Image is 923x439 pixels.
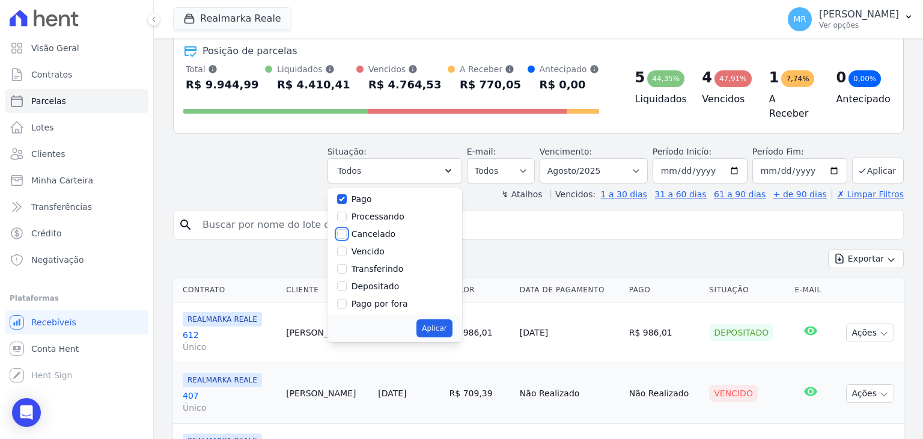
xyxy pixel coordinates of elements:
button: Aplicar [416,319,452,337]
label: Processando [352,212,404,221]
th: Valor [445,278,515,302]
div: Liquidados [277,63,350,75]
a: Clientes [5,142,148,166]
div: 0 [836,68,846,87]
th: Pago [624,278,705,302]
button: MR [PERSON_NAME] Ver opções [778,2,923,36]
span: Único [183,341,276,353]
span: Minha Carteira [31,174,93,186]
span: Negativação [31,254,84,266]
a: 407Único [183,390,276,414]
a: Lotes [5,115,148,140]
h4: Antecipado [836,92,884,106]
label: Situação: [327,147,367,156]
h4: Vencidos [702,92,750,106]
td: R$ 709,39 [445,363,515,424]
td: Não Realizado [624,363,705,424]
div: 1 [769,68,779,87]
label: Pago [352,194,372,204]
label: Transferindo [352,264,404,274]
span: Recebíveis [31,316,76,328]
button: Aplicar [852,158,904,183]
span: Transferências [31,201,92,213]
td: R$ 986,01 [445,302,515,363]
td: [DATE] [515,302,624,363]
th: Data de Pagamento [515,278,624,302]
a: Minha Carteira [5,168,148,192]
a: 31 a 60 dias [654,189,706,199]
span: Conta Hent [31,343,79,355]
div: 5 [635,68,645,87]
th: E-mail [790,278,832,302]
div: A Receber [460,63,521,75]
button: Realmarka Reale [173,7,291,30]
label: Depositado [352,281,400,291]
div: Total [186,63,258,75]
div: Plataformas [10,291,144,305]
div: Open Intercom Messenger [12,398,41,427]
span: Lotes [31,121,54,134]
th: Situação [704,278,790,302]
a: Visão Geral [5,36,148,60]
a: Conta Hent [5,337,148,361]
div: Posição de parcelas [203,44,297,58]
label: Vencidos: [550,189,596,199]
span: MR [793,15,806,23]
label: Vencimento: [540,147,592,156]
i: search [178,218,193,232]
label: E-mail: [467,147,496,156]
td: Não Realizado [515,363,624,424]
div: Vencido [709,385,758,402]
span: Parcelas [31,95,66,107]
button: Exportar [828,250,904,268]
div: Antecipado [540,63,599,75]
div: R$ 4.410,41 [277,75,350,94]
a: + de 90 dias [773,189,827,199]
a: Parcelas [5,89,148,113]
p: Ver opções [819,20,899,30]
span: Clientes [31,148,65,160]
span: REALMARKA REALE [183,312,262,327]
th: Contrato [173,278,281,302]
label: Cancelado [352,229,395,239]
input: Buscar por nome do lote ou do cliente [195,213,898,237]
div: R$ 0,00 [540,75,599,94]
div: Depositado [709,324,773,341]
td: [PERSON_NAME] [281,302,373,363]
a: ✗ Limpar Filtros [832,189,904,199]
a: Recebíveis [5,310,148,334]
label: Pago por fora [352,299,408,309]
a: Contratos [5,63,148,87]
div: Vencidos [368,63,441,75]
span: Único [183,402,276,414]
span: Crédito [31,227,62,239]
div: 47,91% [714,70,752,87]
div: 0,00% [848,70,881,87]
span: Visão Geral [31,42,79,54]
span: REALMARKA REALE [183,373,262,387]
td: [PERSON_NAME] [281,363,373,424]
div: R$ 770,05 [460,75,521,94]
label: ↯ Atalhos [501,189,542,199]
button: Ações [846,324,894,342]
a: Crédito [5,221,148,245]
a: Negativação [5,248,148,272]
span: Todos [338,164,361,178]
a: Transferências [5,195,148,219]
label: Período Inicío: [653,147,711,156]
div: 4 [702,68,712,87]
span: Contratos [31,69,72,81]
a: [DATE] [378,388,406,398]
button: Todos [327,158,462,183]
div: R$ 9.944,99 [186,75,258,94]
p: [PERSON_NAME] [819,8,899,20]
div: 44,35% [647,70,684,87]
label: Período Fim: [752,146,847,158]
a: 1 a 30 dias [601,189,647,199]
a: 61 a 90 dias [714,189,766,199]
div: 7,74% [781,70,814,87]
th: Cliente [281,278,373,302]
button: Ações [846,384,894,403]
a: 612Único [183,329,276,353]
h4: A Receber [769,92,817,121]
